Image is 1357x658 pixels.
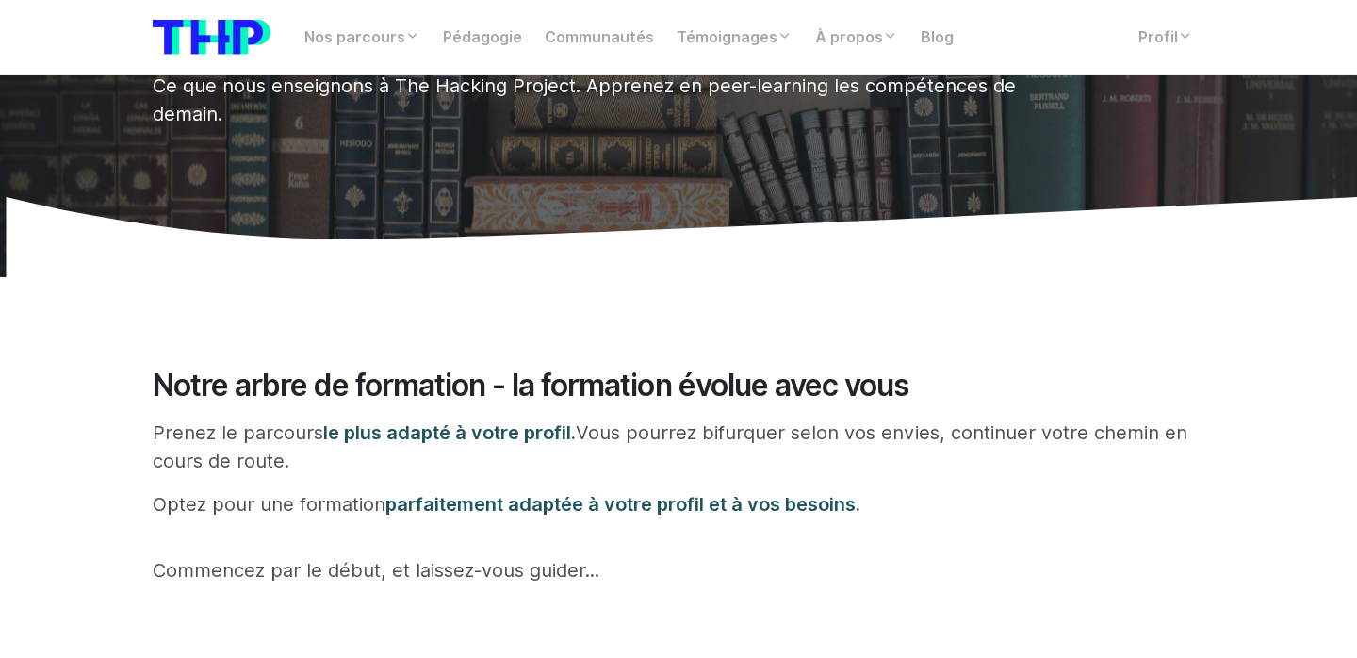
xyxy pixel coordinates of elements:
p: Optez pour une formation [153,490,1204,518]
a: Nos parcours [293,19,432,57]
span: le plus adapté à votre profil. [323,421,576,444]
a: Profil [1127,19,1204,57]
p: Prenez le parcours Vous pourrez bifurquer selon vos envies, continuer votre chemin en cours de ro... [153,419,1204,475]
a: Pédagogie [432,19,533,57]
a: À propos [804,19,909,57]
h2: Notre arbre de formation - la formation évolue avec vous [153,368,1204,403]
a: Blog [909,19,965,57]
a: Témoignages [665,19,804,57]
img: logo [153,20,270,55]
a: Communautés [533,19,665,57]
p: Ce que nous enseignons à The Hacking Project. Apprenez en peer-learning les compétences de demain. [153,72,1025,128]
p: Commencez par le début, et laissez-vous guider... [153,556,1204,584]
span: parfaitement adaptée à votre profil et à vos besoins. [385,493,860,516]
